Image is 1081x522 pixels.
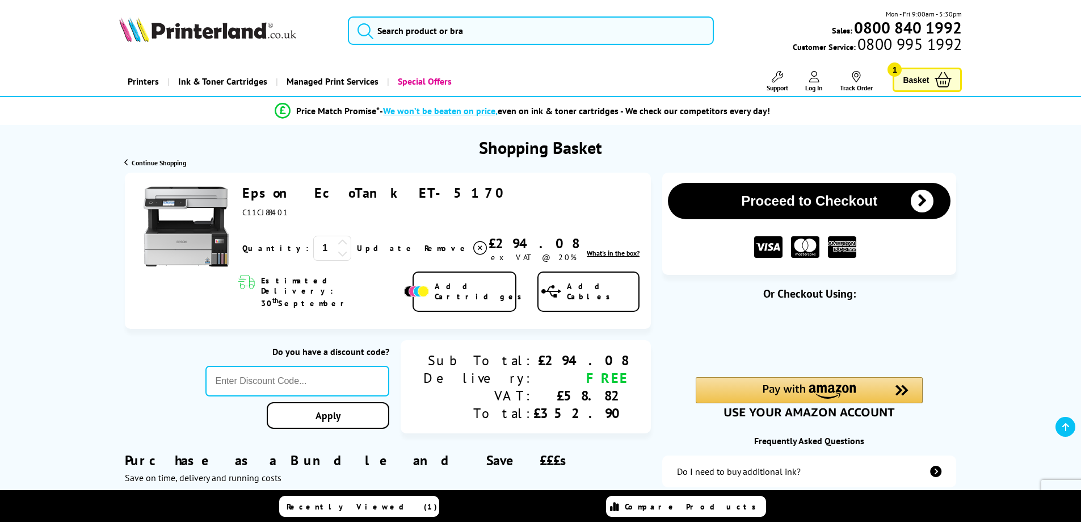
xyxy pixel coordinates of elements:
div: £58.82 [533,387,628,404]
span: Basket [903,72,929,87]
div: Do you have a discount code? [205,346,390,357]
div: £294.08 [533,352,628,369]
div: Or Checkout Using: [662,286,956,301]
a: Compare Products [606,496,766,517]
span: Compare Products [625,502,762,512]
input: Search product or bra [348,16,714,45]
button: Proceed to Checkout [668,183,950,219]
span: 1 [887,62,902,77]
span: Customer Service: [793,39,962,52]
a: Delete item from your basket [424,240,489,257]
span: Recently Viewed (1) [287,502,438,512]
a: additional-ink [662,456,956,487]
a: Track Order [840,71,873,92]
div: £294.08 [489,235,579,252]
a: Log In [805,71,823,92]
a: lnk_inthebox [587,249,640,257]
sup: th [272,296,278,304]
div: Sub Total: [423,352,533,369]
a: Ink & Toner Cartridges [167,67,276,96]
a: Epson EcoTank ET-5170 [242,184,512,202]
a: Printerland Logo [119,17,334,44]
img: Epson EcoTank ET-5170 [144,184,229,269]
a: Special Offers [387,67,460,96]
li: modal_Promise [92,101,953,121]
span: C11CJ88401 [242,207,288,218]
img: VISA [754,236,783,258]
a: Managed Print Services [276,67,387,96]
img: Add Cartridges [404,286,429,297]
b: 0800 840 1992 [854,17,962,38]
div: £352.90 [533,404,628,422]
div: Save on time, delivery and running costs [125,472,651,483]
span: Estimated Delivery: 30 September [261,275,401,308]
a: Basket 1 [893,68,962,92]
span: Support [767,83,788,92]
a: Printers [119,67,167,96]
span: Log In [805,83,823,92]
span: Remove [424,243,469,253]
a: Update [357,243,415,253]
div: Amazon Pay - Use your Amazon account [696,377,923,417]
div: Frequently Asked Questions [662,435,956,446]
span: Price Match Promise* [296,105,380,116]
iframe: PayPal [696,319,923,358]
a: Recently Viewed (1) [279,496,439,517]
div: - even on ink & toner cartridges - We check our competitors every day! [380,105,770,116]
h1: Shopping Basket [479,136,602,158]
span: We won’t be beaten on price, [383,105,498,116]
span: Sales: [832,25,852,36]
span: ex VAT @ 20% [491,252,577,262]
a: Apply [267,402,389,429]
span: Ink & Toner Cartridges [178,67,267,96]
div: Total: [423,404,533,422]
div: FREE [533,369,628,387]
a: Support [767,71,788,92]
span: Add Cables [567,281,638,302]
div: Purchase as a Bundle and Save £££s [125,435,651,483]
img: American Express [828,236,856,258]
span: What's in the box? [587,249,640,257]
span: Quantity: [242,243,309,253]
span: Add Cartridges [435,281,528,302]
input: Enter Discount Code... [205,366,390,396]
span: 0800 995 1992 [856,39,962,49]
div: Delivery: [423,369,533,387]
span: Mon - Fri 9:00am - 5:30pm [886,9,962,19]
div: Do I need to buy additional ink? [677,466,801,477]
img: MASTER CARD [791,236,819,258]
div: VAT: [423,387,533,404]
a: 0800 840 1992 [852,22,962,33]
img: Printerland Logo [119,17,296,42]
a: Continue Shopping [124,158,186,167]
span: Continue Shopping [132,158,186,167]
